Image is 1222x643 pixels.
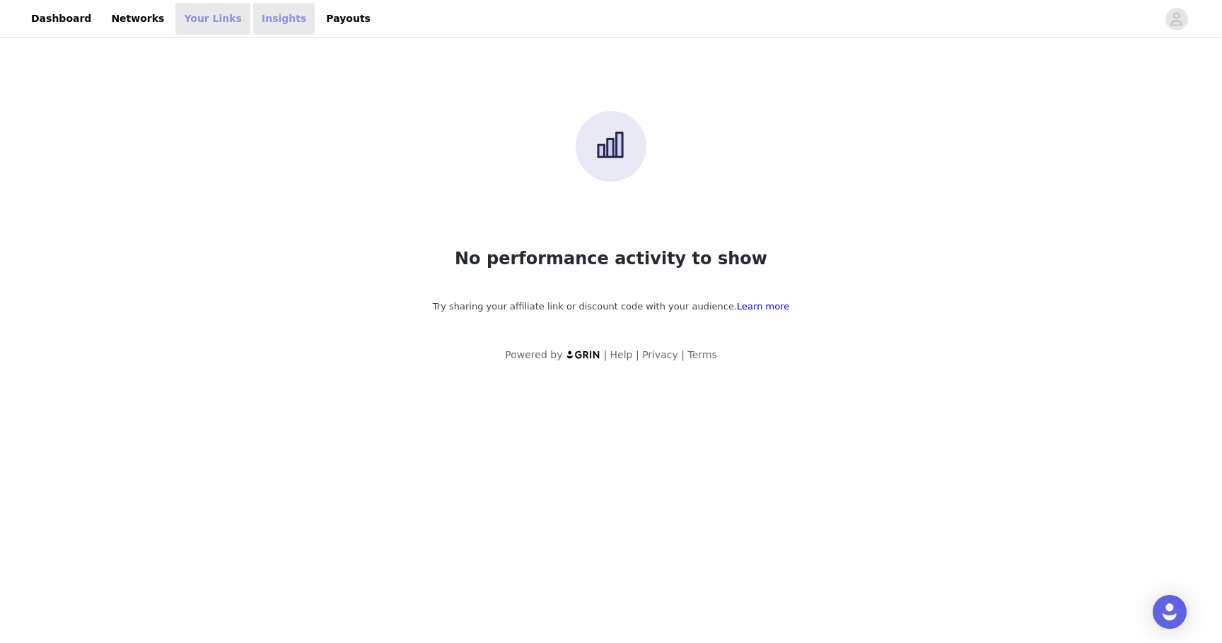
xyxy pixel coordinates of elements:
[604,349,607,360] span: |
[610,349,633,360] a: Help
[103,3,173,35] a: Networks
[433,300,789,314] p: Try sharing your affiliate link or discount code with your audience.
[1153,595,1187,629] div: Open Intercom Messenger
[253,3,315,35] a: Insights
[642,349,678,360] a: Privacy
[737,301,789,312] a: Learn more
[687,349,716,360] a: Terms
[505,349,562,360] span: Powered by
[681,349,685,360] span: |
[23,3,100,35] a: Dashboard
[566,350,601,359] img: logo
[636,349,639,360] span: |
[175,3,250,35] a: Your Links
[318,3,379,35] a: Payouts
[455,246,767,271] h1: No performance activity to show
[576,111,647,182] img: No performance activity to show
[1170,8,1183,30] div: avatar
